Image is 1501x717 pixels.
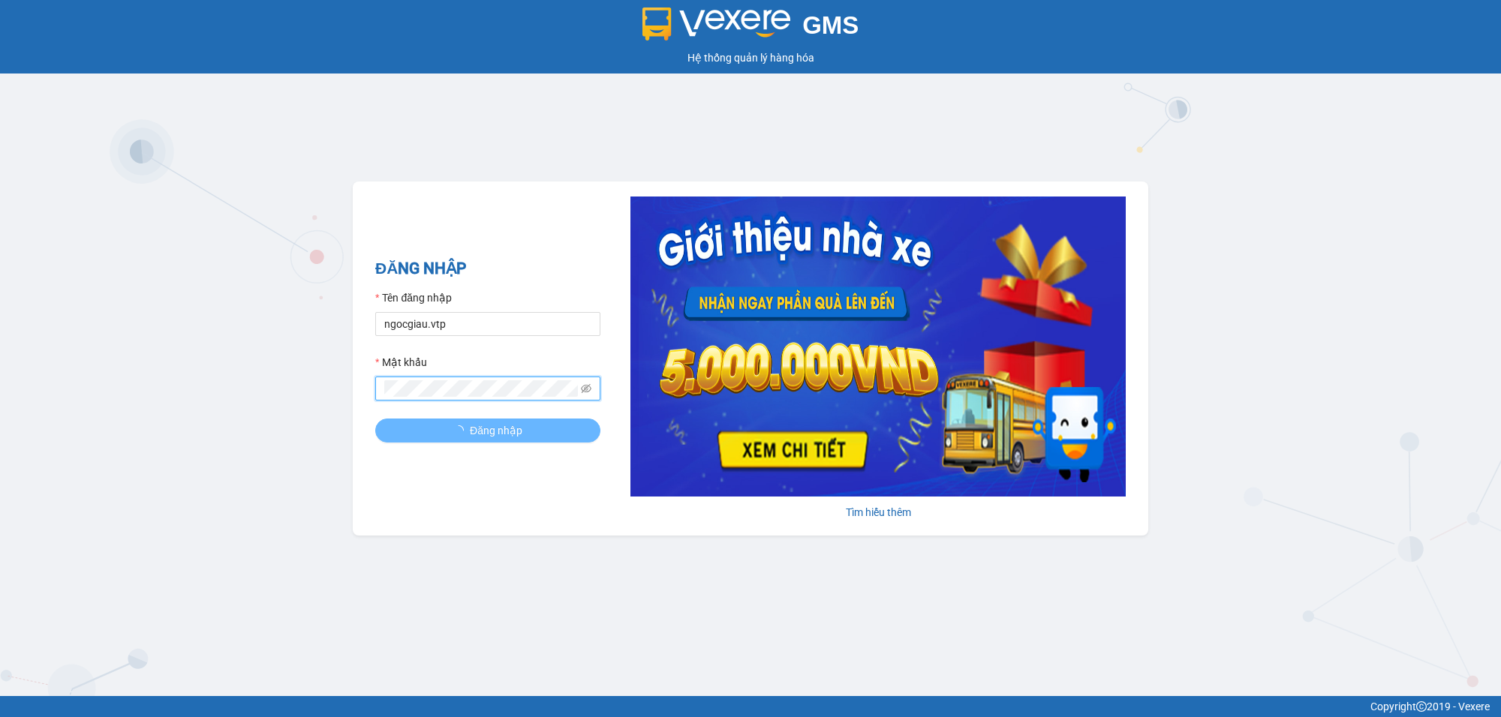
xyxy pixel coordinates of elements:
[11,698,1490,715] div: Copyright 2019 - Vexere
[375,312,600,336] input: Tên đăng nhập
[642,22,859,34] a: GMS
[581,383,591,394] span: eye-invisible
[802,11,859,39] span: GMS
[375,418,600,442] button: Đăng nhập
[470,422,522,439] span: Đăng nhập
[453,425,470,436] span: loading
[4,49,1497,66] div: Hệ thống quản lý hàng hóa
[630,504,1126,520] div: Tìm hiểu thêm
[384,380,578,397] input: Mật khẩu
[642,7,791,40] img: logo 2
[630,196,1126,496] img: banner-0
[1416,701,1427,712] span: copyright
[375,289,452,306] label: Tên đăng nhập
[375,354,427,370] label: Mật khẩu
[375,256,600,281] h2: ĐĂNG NHẬP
